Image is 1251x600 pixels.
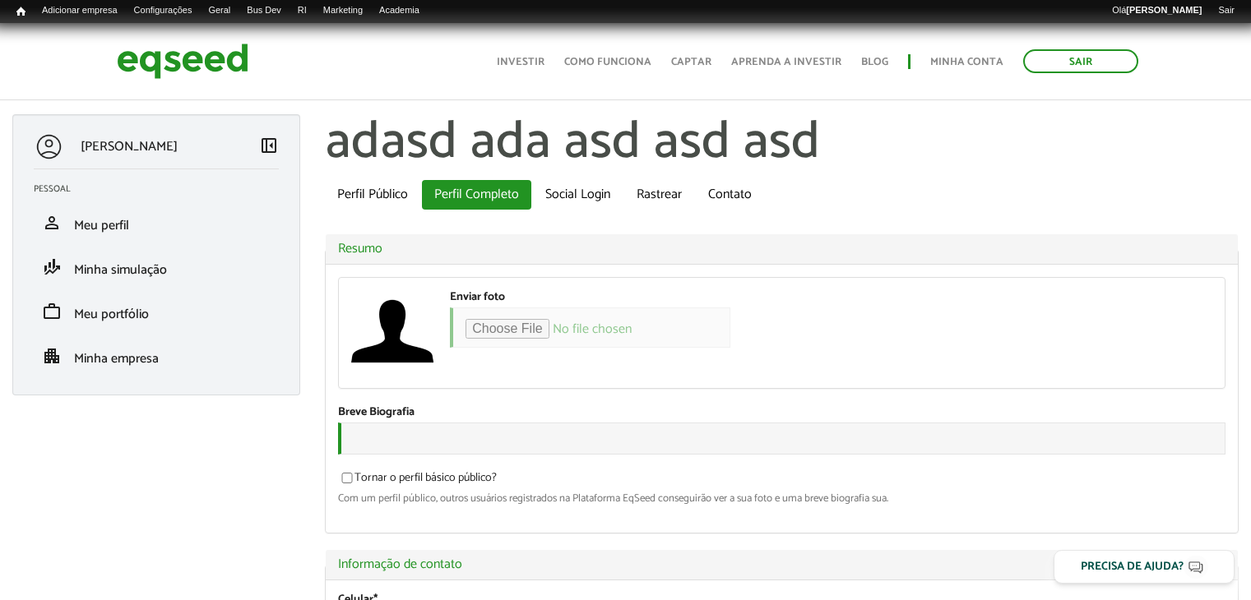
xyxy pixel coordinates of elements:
[290,4,315,17] a: RI
[371,4,428,17] a: Academia
[74,259,167,281] span: Minha simulação
[325,180,420,210] a: Perfil Público
[259,136,279,159] a: Colapsar menu
[74,215,129,237] span: Meu perfil
[1104,4,1210,17] a: Olá[PERSON_NAME]
[21,289,291,334] li: Meu portfólio
[338,558,1226,571] a: Informação de contato
[671,57,711,67] a: Captar
[338,242,1226,256] a: Resumo
[8,4,34,20] a: Início
[315,4,371,17] a: Marketing
[42,257,62,277] span: finance_mode
[21,201,291,245] li: Meu perfil
[16,6,25,17] span: Início
[81,139,178,155] p: [PERSON_NAME]
[1023,49,1138,73] a: Sair
[42,302,62,321] span: work
[239,4,290,17] a: Bus Dev
[624,180,694,210] a: Rastrear
[126,4,201,17] a: Configurações
[21,334,291,378] li: Minha empresa
[731,57,841,67] a: Aprenda a investir
[696,180,764,210] a: Contato
[117,39,248,83] img: EqSeed
[497,57,544,67] a: Investir
[930,57,1003,67] a: Minha conta
[34,213,279,233] a: personMeu perfil
[42,346,62,366] span: apartment
[325,114,1239,172] h1: adasd ada asd asd asd
[338,407,415,418] label: Breve Biografia
[259,136,279,155] span: left_panel_close
[338,493,1226,504] div: Com um perfil público, outros usuários registrados na Plataforma EqSeed conseguirão ver a sua fot...
[1126,5,1202,15] strong: [PERSON_NAME]
[74,303,149,325] span: Meu portfólio
[351,290,433,372] img: Foto de adasd ada asd asd asd
[332,473,362,483] input: Tornar o perfil básico público?
[74,348,159,370] span: Minha empresa
[34,302,279,321] a: workMeu portfólio
[34,257,279,277] a: finance_modeMinha simulação
[34,4,126,17] a: Adicionar empresa
[450,292,505,303] label: Enviar foto
[422,180,531,210] a: Perfil Completo
[21,245,291,289] li: Minha simulação
[861,57,888,67] a: Blog
[200,4,239,17] a: Geral
[533,180,623,210] a: Social Login
[34,184,291,194] h2: Pessoal
[1210,4,1243,17] a: Sair
[338,473,497,489] label: Tornar o perfil básico público?
[351,290,433,372] a: Ver perfil do usuário.
[564,57,651,67] a: Como funciona
[34,346,279,366] a: apartmentMinha empresa
[42,213,62,233] span: person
